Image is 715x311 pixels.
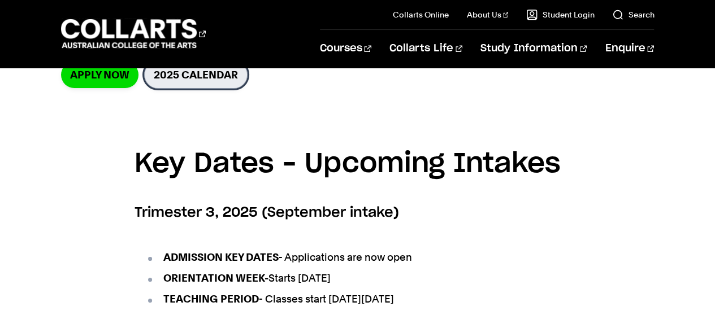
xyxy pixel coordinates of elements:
li: Starts [DATE] [146,270,581,286]
strong: TEACHING PERIOD [163,293,259,305]
li: - Applications are now open [146,249,581,265]
h3: Key Dates – Upcoming Intakes [135,143,581,186]
a: Search [612,9,654,20]
a: Courses [320,30,371,67]
h6: Trimester 3, 2025 (September intake) [135,203,581,223]
a: 2025 Calendar [144,61,248,89]
li: - Classes start [DATE][DATE] [146,291,581,307]
a: Apply now [61,62,138,88]
a: Student Login [526,9,594,20]
a: Enquire [605,30,654,67]
a: Study Information [480,30,587,67]
a: Collarts Online [393,9,449,20]
strong: ADMISSION KEY DATES [163,251,279,263]
a: About Us [467,9,509,20]
strong: ORIENTATION WEEK- [163,272,268,284]
a: Collarts Life [389,30,462,67]
div: Go to homepage [61,17,206,50]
